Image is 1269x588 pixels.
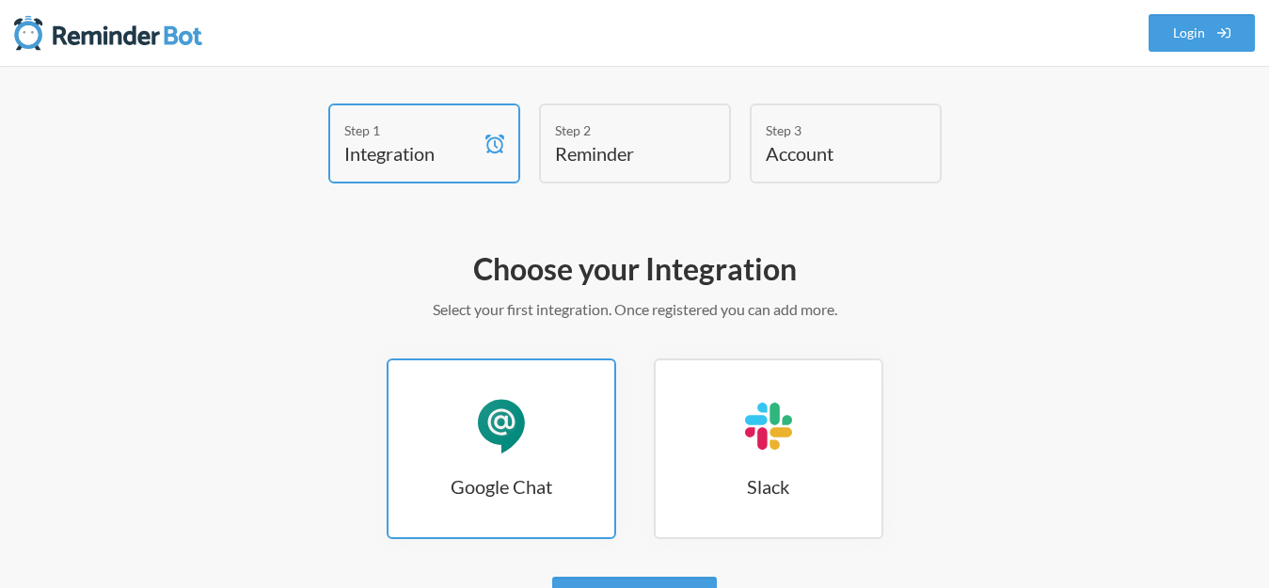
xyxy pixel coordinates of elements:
h3: Slack [656,473,881,500]
div: Step 1 [344,120,476,140]
div: Step 3 [766,120,897,140]
div: Step 2 [555,120,687,140]
a: Login [1149,14,1256,52]
h4: Account [766,140,897,167]
h4: Reminder [555,140,687,167]
h3: Google Chat [389,473,614,500]
h2: Choose your Integration [89,249,1181,289]
h4: Integration [344,140,476,167]
img: Reminder Bot [14,14,202,52]
p: Select your first integration. Once registered you can add more. [89,298,1181,321]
